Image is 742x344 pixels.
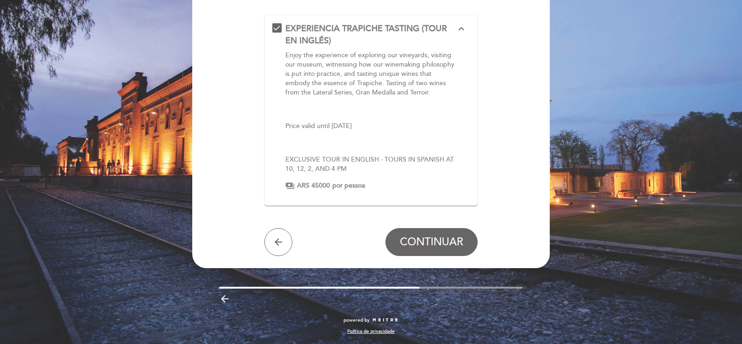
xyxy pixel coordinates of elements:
[285,181,295,190] span: payments
[264,228,292,256] button: arrow_back
[456,23,467,34] i: expand_less
[272,23,470,190] md-checkbox: EXPERIENCIA TRAPICHE TASTING (TOUR EN INGLÉS) expand_less Enjoy the experience of exploring our v...
[347,328,395,335] a: Política de privacidade
[453,23,470,35] button: expand_less
[273,236,284,248] i: arrow_back
[332,181,365,190] span: por pessoa
[344,317,370,324] span: powered by
[385,228,478,256] button: CONTINUAR
[285,121,456,131] p: Price valid until [DATE]
[285,51,456,97] p: Enjoy the experience of exploring our vineyards, visiting our museum, witnessing how our winemaki...
[344,317,398,324] a: powered by
[285,23,447,46] span: EXPERIENCIA TRAPICHE TASTING (TOUR EN INGLÉS)
[219,293,230,304] i: arrow_backward
[372,318,398,323] img: MEITRE
[285,155,456,174] p: EXCLUSIVE TOUR IN ENGLISH - TOURS IN SPANISH AT 10, 12, 2, AND 4 PM
[400,236,463,249] span: CONTINUAR
[297,181,330,190] span: ARS 45000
